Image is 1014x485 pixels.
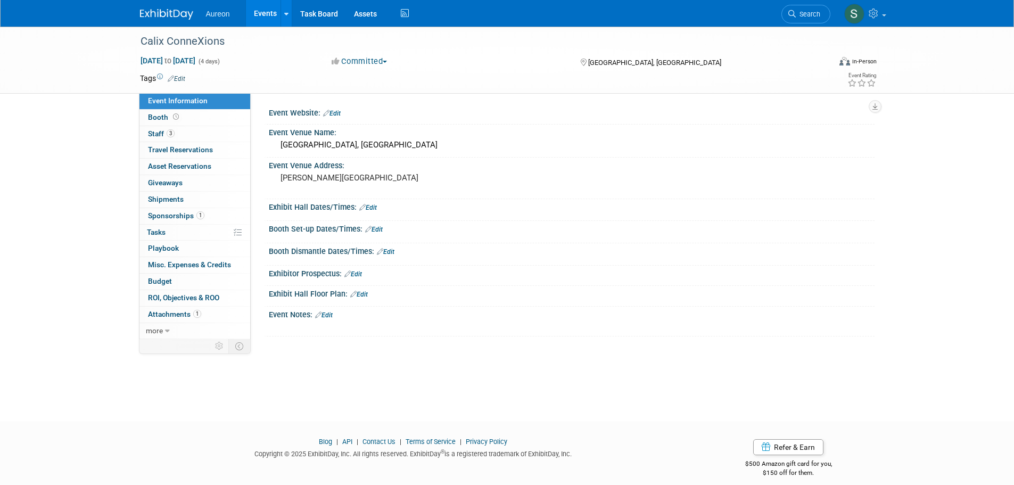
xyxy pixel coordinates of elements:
[350,291,368,298] a: Edit
[588,59,721,67] span: [GEOGRAPHIC_DATA], [GEOGRAPHIC_DATA]
[269,199,875,213] div: Exhibit Hall Dates/Times:
[148,96,208,105] span: Event Information
[319,438,332,446] a: Blog
[334,438,341,446] span: |
[146,326,163,335] span: more
[148,195,184,203] span: Shipments
[269,221,875,235] div: Booth Set-up Dates/Times:
[354,438,361,446] span: |
[148,260,231,269] span: Misc. Expenses & Credits
[139,208,250,224] a: Sponsorships1
[210,339,229,353] td: Personalize Event Tab Strip
[197,58,220,65] span: (4 days)
[365,226,383,233] a: Edit
[359,204,377,211] a: Edit
[140,447,687,459] div: Copyright © 2025 ExhibitDay, Inc. All rights reserved. ExhibitDay is a registered trademark of Ex...
[139,159,250,175] a: Asset Reservations
[847,73,876,78] div: Event Rating
[703,468,875,478] div: $150 off for them.
[269,266,875,280] div: Exhibitor Prospectus:
[140,9,193,20] img: ExhibitDay
[148,310,201,318] span: Attachments
[148,162,211,170] span: Asset Reservations
[277,137,867,153] div: [GEOGRAPHIC_DATA], [GEOGRAPHIC_DATA]
[196,211,204,219] span: 1
[148,113,181,121] span: Booth
[148,145,213,154] span: Travel Reservations
[269,158,875,171] div: Event Venue Address:
[768,55,877,71] div: Event Format
[163,56,173,65] span: to
[269,105,875,119] div: Event Website:
[796,10,820,18] span: Search
[281,173,509,183] pre: [PERSON_NAME][GEOGRAPHIC_DATA]
[703,453,875,477] div: $500 Amazon gift card for you,
[139,93,250,109] a: Event Information
[781,5,830,23] a: Search
[362,438,395,446] a: Contact Us
[147,228,166,236] span: Tasks
[344,270,362,278] a: Edit
[148,244,179,252] span: Playbook
[342,438,352,446] a: API
[466,438,507,446] a: Privacy Policy
[140,73,185,84] td: Tags
[139,225,250,241] a: Tasks
[457,438,464,446] span: |
[148,293,219,302] span: ROI, Objectives & ROO
[139,192,250,208] a: Shipments
[148,178,183,187] span: Giveaways
[139,307,250,323] a: Attachments1
[406,438,456,446] a: Terms of Service
[139,126,250,142] a: Staff3
[269,307,875,320] div: Event Notes:
[315,311,333,319] a: Edit
[139,175,250,191] a: Giveaways
[139,274,250,290] a: Budget
[139,290,250,306] a: ROI, Objectives & ROO
[139,241,250,257] a: Playbook
[397,438,404,446] span: |
[377,248,394,256] a: Edit
[206,10,230,18] span: Aureon
[269,125,875,138] div: Event Venue Name:
[148,277,172,285] span: Budget
[137,32,814,51] div: Calix ConneXions
[193,310,201,318] span: 1
[323,110,341,117] a: Edit
[844,4,864,24] img: Sophia Millang
[269,243,875,257] div: Booth Dismantle Dates/Times:
[139,142,250,158] a: Travel Reservations
[140,56,196,65] span: [DATE] [DATE]
[148,129,175,138] span: Staff
[168,75,185,83] a: Edit
[228,339,250,353] td: Toggle Event Tabs
[441,449,444,455] sup: ®
[167,129,175,137] span: 3
[139,110,250,126] a: Booth
[148,211,204,220] span: Sponsorships
[139,323,250,339] a: more
[269,286,875,300] div: Exhibit Hall Floor Plan:
[139,257,250,273] a: Misc. Expenses & Credits
[328,56,391,67] button: Committed
[753,439,823,455] a: Refer & Earn
[852,57,877,65] div: In-Person
[839,57,850,65] img: Format-Inperson.png
[171,113,181,121] span: Booth not reserved yet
